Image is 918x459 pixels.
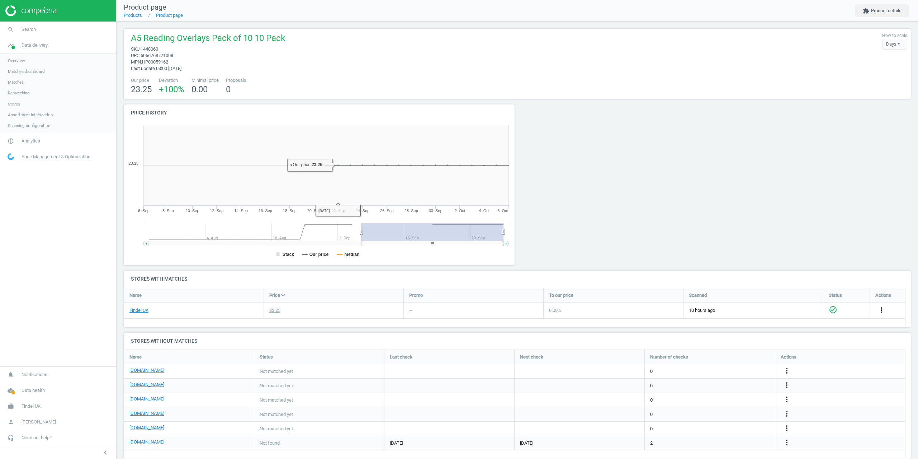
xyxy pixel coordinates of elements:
span: 0 [650,383,653,389]
button: more_vert [782,395,791,405]
i: timeline [4,38,18,52]
span: Matches [8,79,24,85]
button: more_vert [782,367,791,376]
i: person [4,415,18,429]
span: Search [22,26,36,33]
button: more_vert [782,424,791,434]
a: [DOMAIN_NAME] [129,396,164,402]
tspan: 6. Oct [497,209,508,213]
h4: Price history [124,104,515,121]
span: 0.00 [191,84,208,94]
a: [DOMAIN_NAME] [129,367,164,374]
span: HP00059162 [142,59,168,65]
span: Scanning configuration [8,123,50,128]
span: To our price [549,292,573,298]
tspan: median [344,252,359,257]
span: Rematching [8,90,30,96]
span: 0 [226,84,231,94]
span: Next check [520,354,543,360]
span: Data delivery [22,42,48,48]
span: upc : [131,53,141,58]
i: work [4,399,18,413]
span: Findel UK [22,403,41,409]
i: check_circle_outline [829,305,837,314]
a: [DOMAIN_NAME] [129,410,164,417]
span: Need our help? [22,435,52,441]
span: Last check [390,354,412,360]
tspan: 4. Oct [479,209,489,213]
h4: Stores with matches [124,271,911,287]
span: Status [829,292,842,298]
span: Stores [8,101,20,107]
span: Analytics [22,138,40,144]
span: Scanned [689,292,707,298]
span: sku : [131,46,141,52]
span: Not matched yet [260,368,293,375]
img: wGWNvw8QSZomAAAAABJRU5ErkJggg== [8,153,14,160]
tspan: 10. Sep [186,209,199,213]
tspan: 22. Sep [331,209,345,213]
span: 0 [650,368,653,375]
tspan: 28. Sep [404,209,418,213]
span: Not matched yet [260,383,293,389]
span: Last update 03:00 [DATE] [131,66,181,71]
div: — [409,307,413,314]
tspan: 20. Sep [307,209,321,213]
a: Findel UK [129,307,148,314]
img: ajHJNr6hYgQAAAAASUVORK5CYII= [5,5,56,16]
span: Price [269,292,280,298]
span: mpn : [131,59,142,65]
span: 0.00 % [549,308,561,313]
a: Product page [156,13,183,18]
span: Product page [124,3,166,11]
i: more_vert [877,306,886,314]
button: more_vert [782,381,791,390]
span: Name [129,354,142,360]
i: more_vert [782,381,791,390]
tspan: 30. Sep [429,209,443,213]
span: [DATE] [520,440,533,446]
i: search [4,23,18,36]
span: Actions [875,292,891,298]
i: more_vert [782,424,791,433]
h4: Stores without matches [124,333,911,350]
button: chevron_left [96,448,114,457]
span: Not matched yet [260,397,293,403]
span: Not matched yet [260,426,293,432]
tspan: 18. Sep [283,209,297,213]
tspan: 12. Sep [210,209,223,213]
span: Deviation [159,77,184,84]
a: [DOMAIN_NAME] [129,381,164,388]
span: Proposals [226,77,246,84]
span: Our price [131,77,152,84]
span: Overview [8,58,25,64]
i: notifications [4,368,18,381]
i: cloud_done [4,384,18,397]
i: arrow_downward [280,291,286,297]
span: Matches dashboard [8,69,45,74]
span: Name [129,292,142,298]
text: 23.25 [128,161,138,165]
i: extension [863,8,869,14]
button: more_vert [782,439,791,448]
tspan: 26. Sep [380,209,394,213]
span: Minimal price [191,77,219,84]
span: [PERSON_NAME] [22,419,56,425]
span: Assortment intersection [8,112,53,118]
tspan: Our price [309,252,329,257]
button: extensionProduct details [855,4,909,17]
i: pie_chart_outlined [4,134,18,148]
a: [DOMAIN_NAME] [129,425,164,431]
span: Actions [781,354,796,360]
i: more_vert [782,439,791,447]
span: 0 [650,411,653,418]
span: Not matched yet [260,411,293,418]
i: more_vert [782,367,791,375]
tspan: Stack [283,252,294,257]
div: 23.25 [269,307,280,314]
span: A5 Reading Overlays Pack of 10 10 Pack [131,32,285,46]
div: Days [882,39,907,50]
span: Price Management & Optimization [22,154,90,160]
span: Data health [22,387,45,394]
